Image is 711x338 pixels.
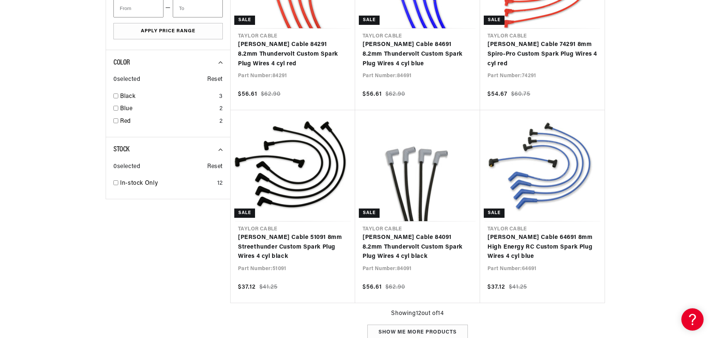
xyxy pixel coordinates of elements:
a: [PERSON_NAME] Cable 51091 8mm Streethunder Custom Spark Plug Wires 4 cyl black [238,233,348,262]
span: Color [113,59,130,66]
a: Black [120,92,216,102]
div: 3 [219,92,223,102]
a: [PERSON_NAME] Cable 84291 8.2mm Thundervolt Custom Spark Plug Wires 4 cyl red [238,40,348,69]
span: Reset [207,75,223,85]
a: In-stock Only [120,179,214,188]
span: 0 selected [113,75,140,85]
span: Reset [207,162,223,172]
span: Stock [113,146,129,153]
div: 2 [219,117,223,127]
a: [PERSON_NAME] Cable 74291 8mm Spiro-Pro Custom Spark Plug Wires 4 cyl red [487,40,597,69]
span: 0 selected [113,162,140,172]
div: 2 [219,104,223,114]
a: [PERSON_NAME] Cable 64691 8mm High Energy RC Custom Spark Plug Wires 4 cyl blue [487,233,597,262]
span: Showing 12 out of 14 [391,309,444,319]
button: Apply Price Range [113,23,223,40]
a: [PERSON_NAME] Cable 84691 8.2mm Thundervolt Custom Spark Plug Wires 4 cyl blue [363,40,473,69]
span: — [165,3,171,13]
div: 12 [217,179,223,188]
a: Blue [120,104,216,114]
a: Red [120,117,216,127]
a: [PERSON_NAME] Cable 84091 8.2mm Thundervolt Custom Spark Plug Wires 4 cyl black [363,233,473,262]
